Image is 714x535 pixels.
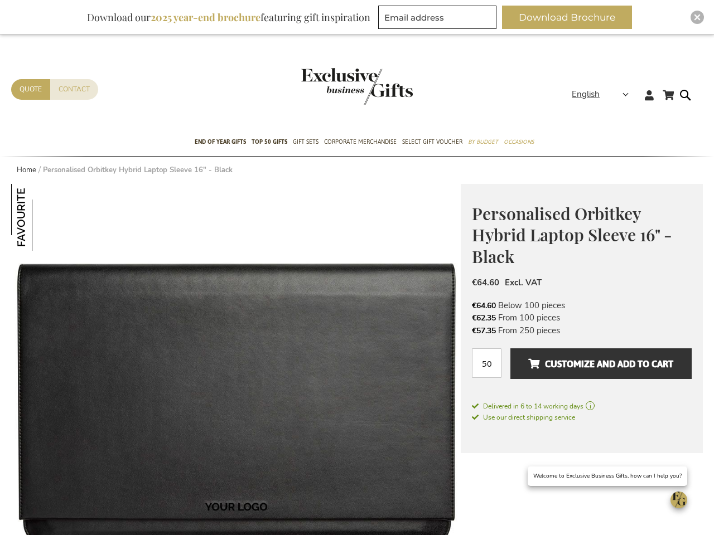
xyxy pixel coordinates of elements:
li: From 100 pieces [472,312,692,324]
span: €64.60 [472,300,496,311]
button: Download Brochure [502,6,632,29]
span: €64.60 [472,277,499,288]
input: Email address [378,6,496,29]
form: marketing offers and promotions [378,6,500,32]
img: Personalised Orbitkey Hybrid Laptop Sleeve 16" - Black [11,184,78,251]
span: Excl. VAT [505,277,542,288]
a: Delivered in 6 to 14 working days [472,401,692,411]
a: Use our direct shipping service [472,411,575,422]
img: Exclusive Business gifts logo [301,68,413,105]
div: Download our featuring gift inspiration [82,6,375,29]
span: Use our direct shipping service [472,413,575,422]
strong: Personalised Orbitkey Hybrid Laptop Sleeve 16" - Black [43,165,233,175]
span: Corporate Merchandise [324,136,397,148]
span: Gift Sets [293,136,319,148]
span: English [572,88,600,101]
b: 2025 year-end brochure [151,11,260,24]
span: End of year gifts [195,136,246,148]
span: Occasions [504,136,534,148]
span: Personalised Orbitkey Hybrid Laptop Sleeve 16" - Black [472,202,672,267]
a: Home [17,165,36,175]
div: Close [691,11,704,24]
span: TOP 50 Gifts [252,136,287,148]
span: €62.35 [472,313,496,323]
li: Below 100 pieces [472,299,692,312]
span: €57.35 [472,325,496,336]
div: English [572,88,636,101]
span: Select Gift Voucher [402,136,462,148]
button: Customize and add to cart [510,348,692,379]
a: store logo [301,68,357,105]
input: Qty [472,348,501,378]
img: Close [694,14,701,21]
span: By Budget [468,136,498,148]
span: Customize and add to cart [528,355,673,373]
a: Contact [50,79,98,100]
a: Quote [11,79,50,100]
li: From 250 pieces [472,324,692,337]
